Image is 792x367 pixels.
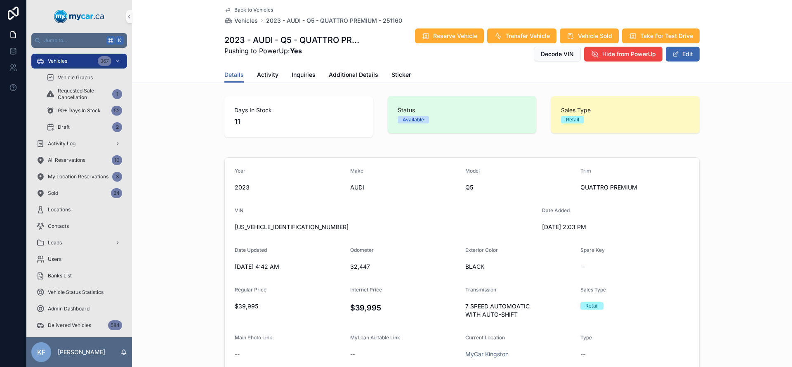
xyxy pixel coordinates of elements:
span: Contacts [48,223,69,230]
a: Locations [31,202,127,217]
div: 2 [112,122,122,132]
div: Available [403,116,424,123]
span: Decode VIN [541,50,574,58]
span: Hide from PowerUp [602,50,656,58]
div: 52 [111,106,122,116]
span: Activity [257,71,278,79]
a: All Reservations10 [31,153,127,168]
span: [US_VEHICLE_IDENTIFICATION_NUMBER] [235,223,535,231]
a: Admin Dashboard [31,301,127,316]
span: [DATE] 4:42 AM [235,263,344,271]
span: Vehicle Status Statistics [48,289,104,296]
span: Transfer Vehicle [505,32,550,40]
span: 7 SPEED AUTOMOATIC WITH AUTO-SHIFT [465,302,574,319]
span: Draft [58,124,70,130]
a: Activity Log [31,136,127,151]
span: 11 [234,116,363,128]
span: Vehicles [234,17,258,25]
span: Days In Stock [234,106,363,114]
span: QUATTRO PREMIUM [580,183,689,192]
span: Requested Sale Cancellation [58,88,109,101]
span: BLACK [465,263,574,271]
a: Banks List [31,268,127,283]
a: Sold24 [31,186,127,201]
span: Delivered Vehicles [48,322,91,329]
span: Main Photo Link [235,334,272,341]
div: 584 [108,320,122,330]
h1: 2023 - AUDI - Q5 - QUATTRO PREMIUM - 251160 [224,34,363,46]
button: Edit [666,47,700,62]
span: AUDI [350,183,459,192]
span: Vehicles [48,58,67,64]
span: 2023 - AUDI - Q5 - QUATTRO PREMIUM - 251160 [266,17,402,25]
strong: Yes [290,47,302,55]
a: Draft2 [41,120,127,135]
h4: $39,995 [350,302,459,313]
span: Vehicle Graphs [58,74,93,81]
span: 2023 [235,183,344,192]
div: 3 [112,172,122,182]
button: Reserve Vehicle [415,28,484,43]
span: Take For Test Drive [640,32,693,40]
span: Activity Log [48,140,75,147]
span: Current Location [465,334,505,341]
span: Q5 [465,183,574,192]
span: Admin Dashboard [48,305,90,312]
button: Transfer Vehicle [487,28,556,43]
a: My Location Reservations3 [31,169,127,184]
span: Back to Vehicles [234,7,273,13]
a: Vehicle Status Statistics [31,285,127,300]
span: Additional Details [329,71,378,79]
p: [PERSON_NAME] [58,348,105,356]
a: MyCar Kingston [465,350,509,358]
span: 90+ Days In Stock [58,107,101,114]
div: 24 [111,188,122,198]
span: Model [465,168,480,174]
a: Vehicles [224,17,258,25]
span: My Location Reservations [48,173,108,180]
a: Details [224,67,244,83]
span: KF [37,347,45,357]
a: Delivered Vehicles584 [31,318,127,333]
span: Sales Type [561,106,690,114]
span: Status [398,106,526,114]
span: Banks List [48,272,72,279]
span: Sticker [391,71,411,79]
a: Vehicle Graphs [41,70,127,85]
span: MyLoan Airtable Link [350,334,400,341]
span: -- [580,350,585,358]
span: Jump to... [44,37,103,44]
img: App logo [54,10,104,23]
a: Contacts [31,219,127,234]
span: All Reservations [48,157,85,163]
span: VIN [235,207,243,213]
span: Inquiries [292,71,316,79]
a: Users [31,252,127,267]
span: Pushing to PowerUp: [224,46,363,56]
a: 90+ Days In Stock52 [41,103,127,118]
a: Vehicles367 [31,54,127,69]
button: Hide from PowerUp [584,47,662,62]
span: Year [235,168,245,174]
span: Type [580,334,592,341]
span: Trim [580,168,591,174]
span: -- [580,263,585,271]
div: scrollable content [26,48,132,337]
a: Activity [257,67,278,84]
a: Requested Sale Cancellation1 [41,87,127,102]
span: Vehicle Sold [578,32,612,40]
span: [DATE] 2:03 PM [542,223,651,231]
a: Back to Vehicles [224,7,273,13]
a: Additional Details [329,67,378,84]
span: Regular Price [235,286,266,293]
span: Exterior Color [465,247,498,253]
span: Transmission [465,286,496,293]
span: Reserve Vehicle [433,32,477,40]
span: Users [48,256,61,263]
span: Internet Price [350,286,382,293]
a: Sticker [391,67,411,84]
div: Retail [566,116,579,123]
span: Date Updated [235,247,267,253]
span: Locations [48,206,71,213]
